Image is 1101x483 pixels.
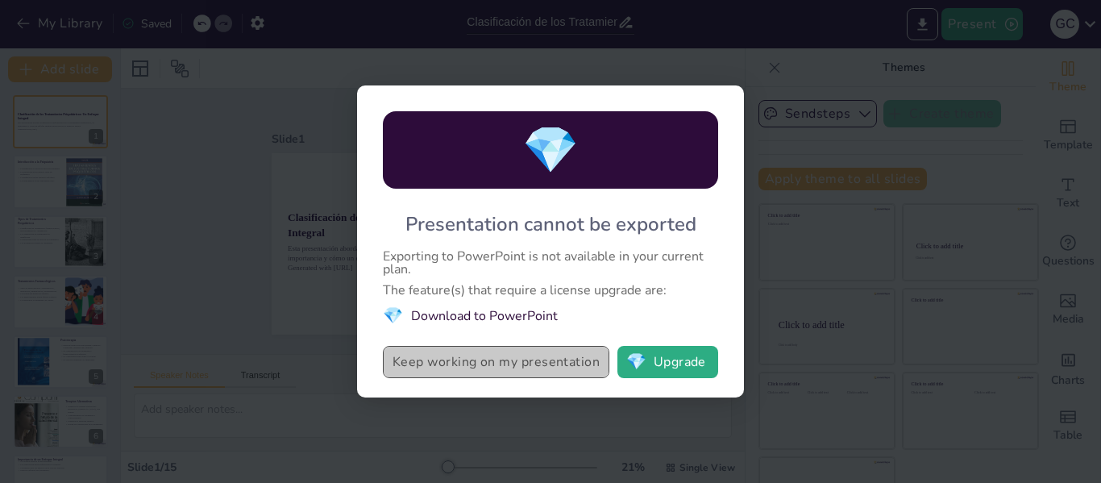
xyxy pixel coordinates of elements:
span: diamond [522,119,579,181]
button: Keep working on my presentation [383,346,609,378]
div: Presentation cannot be exported [405,211,696,237]
div: The feature(s) that require a license upgrade are: [383,284,718,297]
button: diamondUpgrade [617,346,718,378]
div: Exporting to PowerPoint is not available in your current plan. [383,250,718,276]
span: diamond [383,305,403,327]
li: Download to PowerPoint [383,305,718,327]
span: diamond [626,354,646,370]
